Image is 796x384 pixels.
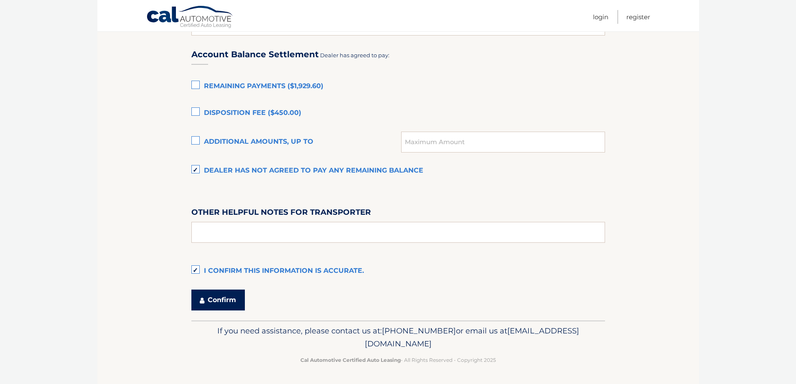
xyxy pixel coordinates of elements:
input: Maximum Amount [401,132,605,153]
p: - All Rights Reserved - Copyright 2025 [197,356,600,364]
span: [PHONE_NUMBER] [382,326,456,336]
span: Dealer has agreed to pay: [320,52,389,58]
label: Other helpful notes for transporter [191,206,371,221]
label: Remaining Payments ($1,929.60) [191,78,605,95]
h3: Account Balance Settlement [191,49,319,60]
p: If you need assistance, please contact us at: or email us at [197,324,600,351]
label: Additional amounts, up to [191,134,402,150]
label: Dealer has not agreed to pay any remaining balance [191,163,605,179]
strong: Cal Automotive Certified Auto Leasing [300,357,401,363]
label: I confirm this information is accurate. [191,263,605,280]
label: Disposition Fee ($450.00) [191,105,605,122]
button: Confirm [191,290,245,310]
a: Register [626,10,650,24]
a: Login [593,10,608,24]
a: Cal Automotive [146,5,234,30]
